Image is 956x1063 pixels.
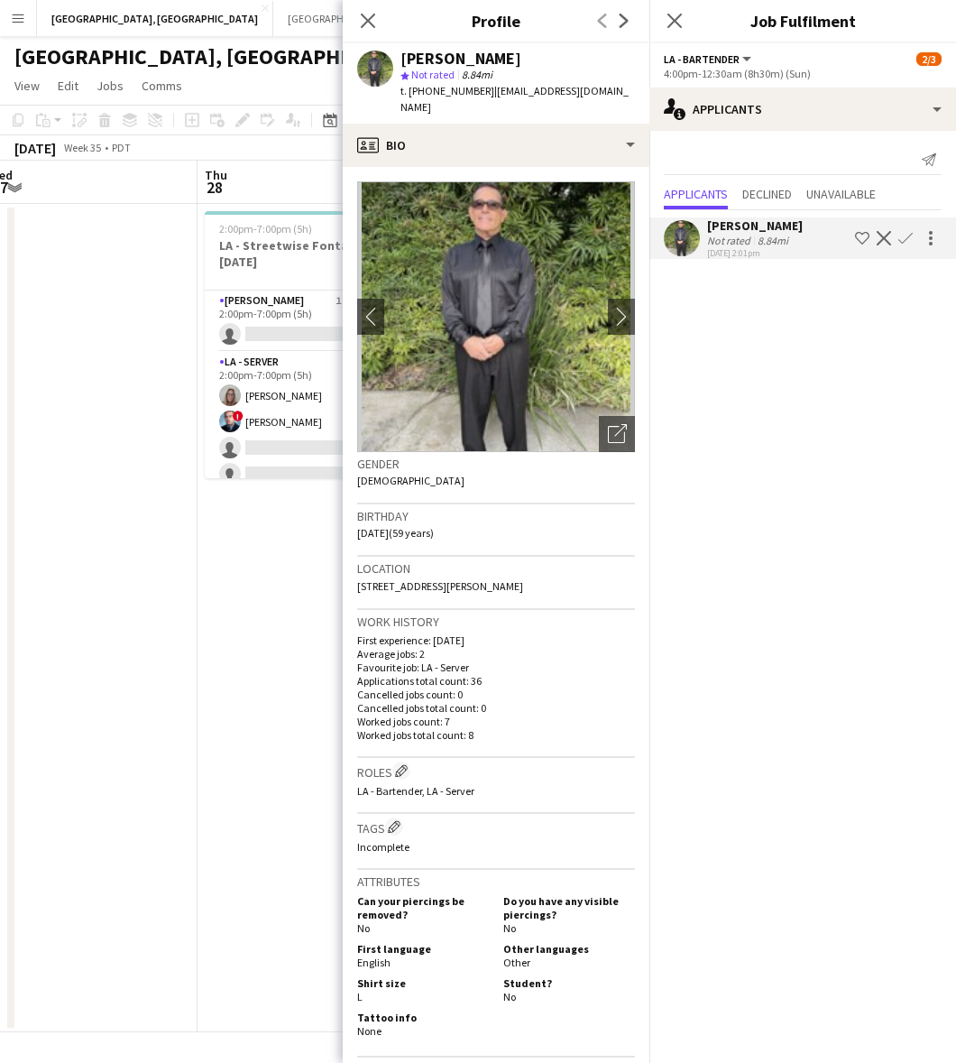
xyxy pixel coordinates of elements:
span: Unavailable [806,188,876,200]
h3: Birthday [357,508,635,524]
span: [DATE] (59 years) [357,526,434,540]
button: [GEOGRAPHIC_DATA], [US_STATE] [273,1,461,36]
span: View [14,78,40,94]
p: Average jobs: 2 [357,647,635,661]
p: Cancelled jobs total count: 0 [357,701,635,715]
span: Thu [205,167,227,183]
button: LA - Bartender [664,52,754,66]
span: Other [503,956,530,969]
span: 2/3 [916,52,942,66]
h5: First language [357,942,489,956]
span: Comms [142,78,182,94]
a: Jobs [89,74,131,97]
p: Cancelled jobs count: 0 [357,688,635,701]
app-card-role: [PERSON_NAME]1I1A0/12:00pm-7:00pm (5h) [205,291,407,352]
div: [PERSON_NAME] [707,217,803,234]
a: Edit [51,74,86,97]
span: | [EMAIL_ADDRESS][DOMAIN_NAME] [400,84,629,114]
span: English [357,956,391,969]
h5: Can your piercings be removed? [357,894,489,921]
span: No [357,921,370,935]
div: [DATE] [14,139,56,157]
span: t. [PHONE_NUMBER] [400,84,494,97]
div: [DATE] 2:01pm [707,247,803,259]
h5: Other languages [503,942,635,956]
span: LA - Bartender [664,52,740,66]
img: Crew avatar or photo [357,181,635,452]
h5: Tattoo info [357,1011,489,1024]
h3: Tags [357,818,635,837]
h3: Gender [357,456,635,472]
p: Worked jobs count: 7 [357,715,635,728]
span: None [357,1024,381,1038]
p: Worked jobs total count: 8 [357,728,635,742]
a: Comms [134,74,189,97]
h3: Location [357,560,635,577]
h3: Attributes [357,874,635,890]
div: PDT [112,141,131,154]
button: [GEOGRAPHIC_DATA], [GEOGRAPHIC_DATA] [37,1,273,36]
span: Week 35 [60,141,105,154]
div: Bio [343,124,649,167]
p: Applications total count: 36 [357,674,635,688]
h3: Work history [357,614,635,630]
span: No [503,990,516,1003]
h3: Roles [357,762,635,781]
span: 28 [202,177,227,198]
span: LA - Bartender, LA - Server [357,784,474,798]
span: Jobs [97,78,124,94]
span: 8.84mi [458,68,496,81]
div: [PERSON_NAME] [400,51,521,67]
h3: Job Fulfilment [649,9,956,32]
span: 2:00pm-7:00pm (5h) [219,222,312,236]
app-job-card: 2:00pm-7:00pm (5h)2/7LA - Streetwise Fontana [DATE]2 Roles[PERSON_NAME]1I1A0/12:00pm-7:00pm (5h) ... [205,211,407,478]
div: Not rated [707,234,754,247]
span: ! [233,411,244,421]
h5: Do you have any visible piercings? [503,894,635,921]
div: Applicants [649,88,956,131]
p: Favourite job: LA - Server [357,661,635,674]
h5: Student? [503,976,635,990]
h1: [GEOGRAPHIC_DATA], [GEOGRAPHIC_DATA] [14,43,427,70]
div: 4:00pm-12:30am (8h30m) (Sun) [664,67,942,80]
div: Open photos pop-in [599,416,635,452]
span: Not rated [411,68,455,81]
span: No [503,921,516,935]
span: Declined [742,188,792,200]
h5: Shirt size [357,976,489,990]
h3: Profile [343,9,649,32]
h3: LA - Streetwise Fontana [DATE] [205,237,407,270]
div: 8.84mi [754,234,792,247]
span: L [357,990,363,1003]
p: First experience: [DATE] [357,633,635,647]
app-card-role: LA - Server2/62:00pm-7:00pm (5h)[PERSON_NAME]![PERSON_NAME] [205,352,407,544]
span: [STREET_ADDRESS][PERSON_NAME] [357,579,523,593]
a: View [7,74,47,97]
span: [DEMOGRAPHIC_DATA] [357,474,464,487]
p: Incomplete [357,840,635,854]
span: Applicants [664,188,728,200]
span: Edit [58,78,78,94]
